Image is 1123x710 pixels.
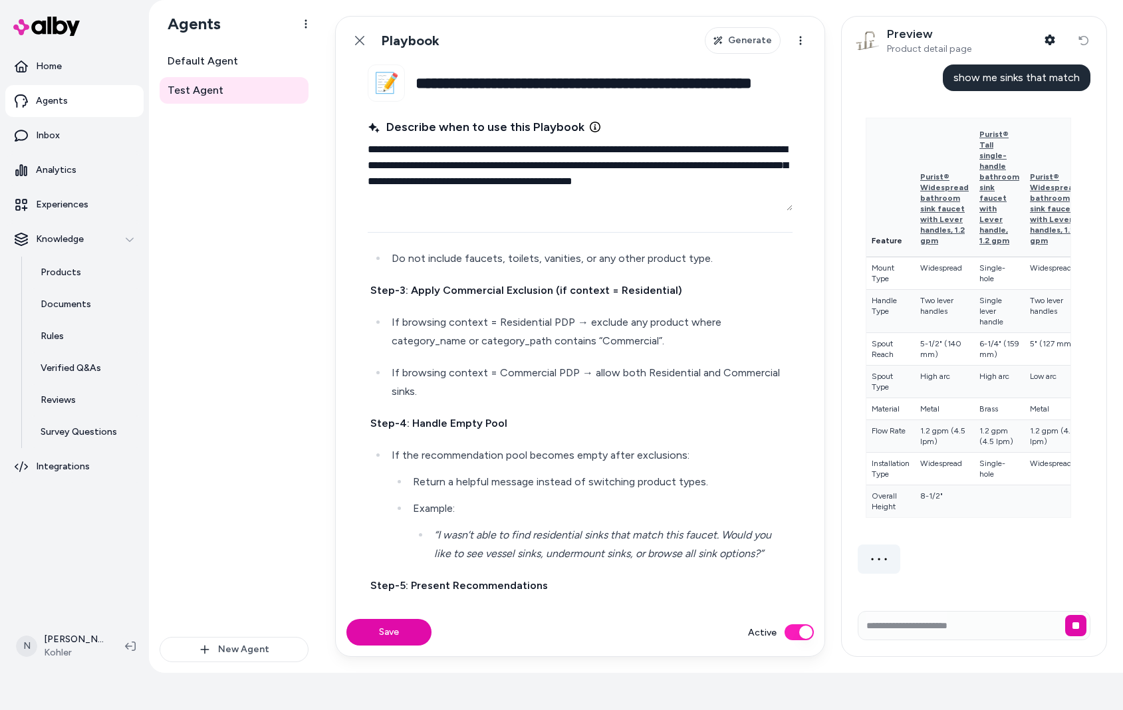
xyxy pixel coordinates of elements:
[36,94,68,108] p: Agents
[392,446,790,465] p: If the recommendation pool becomes empty after exclusions:
[392,249,790,268] p: Do not include faucets, toilets, vanities, or any other product type.
[858,611,1090,640] input: Write your prompt here
[915,290,974,333] td: Two lever handles
[27,257,144,289] a: Products
[1025,257,1084,290] td: Widespread
[866,420,915,453] td: Flow Rate
[392,364,790,401] p: If browsing context = Commercial PDP → allow both Residential and Commercial sinks.
[5,223,144,255] button: Knowledge
[705,27,781,54] button: Generate
[13,17,80,36] img: alby Logo
[160,48,309,74] a: Default Agent
[5,189,144,221] a: Experiences
[1025,290,1084,333] td: Two lever handles
[5,85,144,117] a: Agents
[1025,398,1084,420] td: Metal
[36,233,84,246] p: Knowledge
[160,637,309,662] button: New Agent
[1065,615,1086,636] button: Stop generating
[44,646,104,659] span: Kohler
[27,289,144,320] a: Documents
[370,417,507,429] strong: Step-4: Handle Empty Pool
[41,298,91,311] p: Documents
[168,53,238,69] span: Default Agent
[413,499,790,518] p: Example:
[974,333,1025,366] td: 6-1/4" (159 mm)
[974,290,1025,333] td: Single lever handle
[866,398,915,420] td: Material
[36,460,90,473] p: Integrations
[974,366,1025,398] td: High arc
[915,453,974,485] td: Widespread
[16,636,37,657] span: N
[36,164,76,177] p: Analytics
[915,366,974,398] td: High arc
[36,60,62,73] p: Home
[44,633,104,646] p: [PERSON_NAME]
[866,257,915,290] td: Mount Type
[974,420,1025,453] td: 1.2 gpm (4.5 lpm)
[866,485,915,518] td: Overall Height
[915,333,974,366] td: 5-1/2" (140 mm)
[27,320,144,352] a: Rules
[5,51,144,82] a: Home
[852,27,879,54] img: Purist® Widespread bathroom sink faucet with Lever handles, 1.2 gpm
[370,284,682,296] strong: Step-3: Apply Commercial Exclusion (if context = Residential)
[5,120,144,152] a: Inbox
[36,198,88,211] p: Experiences
[413,473,790,491] p: Return a helpful message instead of switching product types.
[974,453,1025,485] td: Single-hole
[915,420,974,453] td: 1.2 gpm (4.5 lpm)
[41,330,64,343] p: Rules
[8,625,114,667] button: N[PERSON_NAME]Kohler
[36,129,60,142] p: Inbox
[920,172,969,245] span: Purist® Widespread bathroom sink faucet with Lever handles, 1.2 gpm
[368,118,584,136] span: Describe when to use this Playbook
[41,266,81,279] p: Products
[27,416,144,448] a: Survey Questions
[728,34,772,47] span: Generate
[41,394,76,407] p: Reviews
[392,313,790,350] p: If browsing context = Residential PDP → exclude any product where category_name or category_path ...
[866,453,915,485] td: Installation Type
[979,130,1019,245] span: Purist® Tall single-handle bathroom sink faucet with Lever handle, 1.2 gpm
[5,451,144,483] a: Integrations
[866,118,915,257] th: Feature
[887,43,971,55] span: Product detail page
[5,154,144,186] a: Analytics
[866,366,915,398] td: Spout Type
[953,71,1080,84] span: show me sinks that match
[368,64,405,102] button: 📝
[866,333,915,366] td: Spout Reach
[974,257,1025,290] td: Single-hole
[434,529,774,560] em: “I wasn’t able to find residential sinks that match this faucet. Would you like to see vessel sin...
[1025,333,1084,366] td: 5" (127 mm)
[381,33,439,49] h1: Playbook
[748,626,777,640] label: Active
[1025,453,1084,485] td: Widespread
[157,14,221,34] h1: Agents
[41,425,117,439] p: Survey Questions
[887,27,971,42] p: Preview
[168,82,223,98] span: Test Agent
[27,352,144,384] a: Verified Q&As
[370,579,548,592] strong: Step-5: Present Recommendations
[915,485,974,518] td: 8-1/2"
[915,398,974,420] td: Metal
[1025,420,1084,453] td: 1.2 gpm (4.5 lpm)
[160,77,309,104] a: Test Agent
[974,398,1025,420] td: Brass
[27,384,144,416] a: Reviews
[1030,172,1078,245] span: Purist® Widespread bathroom sink faucet with Lever handles, 1.2 gpm
[346,619,432,646] button: Save
[1025,366,1084,398] td: Low arc
[41,362,101,375] p: Verified Q&As
[866,290,915,333] td: Handle Type
[915,257,974,290] td: Widespread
